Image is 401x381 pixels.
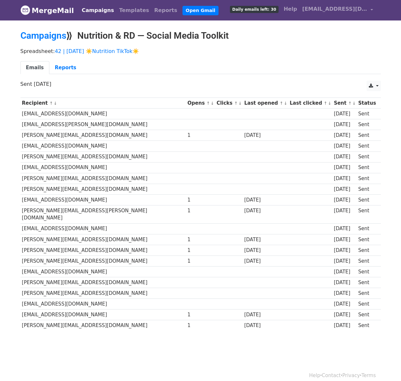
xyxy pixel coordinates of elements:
[20,245,186,256] td: [PERSON_NAME][EMAIL_ADDRESS][DOMAIN_NAME]
[20,173,186,184] td: [PERSON_NAME][EMAIL_ADDRESS][DOMAIN_NAME]
[230,6,278,13] span: Daily emails left: 30
[234,101,238,106] a: ↑
[49,61,82,74] a: Reports
[244,196,286,204] div: [DATE]
[357,223,377,234] td: Sent
[20,256,186,266] td: [PERSON_NAME][EMAIL_ADDRESS][DOMAIN_NAME]
[369,350,401,381] iframe: Chat Widget
[20,309,186,320] td: [EMAIL_ADDRESS][DOMAIN_NAME]
[20,141,186,151] td: [EMAIL_ADDRESS][DOMAIN_NAME]
[332,98,357,109] th: Sent
[334,279,355,286] div: [DATE]
[334,257,355,265] div: [DATE]
[334,225,355,232] div: [DATE]
[342,373,360,378] a: Privacy
[207,101,210,106] a: ↑
[357,173,377,184] td: Sent
[20,288,186,299] td: [PERSON_NAME][EMAIL_ADDRESS][DOMAIN_NAME]
[186,98,215,109] th: Opens
[334,110,355,118] div: [DATE]
[20,48,381,55] p: Spreadsheet:
[20,30,66,41] a: Campaigns
[357,151,377,162] td: Sent
[300,3,376,18] a: [EMAIL_ADDRESS][DOMAIN_NAME]
[357,320,377,331] td: Sent
[20,61,49,74] a: Emails
[20,194,186,205] td: [EMAIL_ADDRESS][DOMAIN_NAME]
[357,205,377,224] td: Sent
[20,205,186,224] td: [PERSON_NAME][EMAIL_ADDRESS][PERSON_NAME][DOMAIN_NAME]
[334,121,355,128] div: [DATE]
[152,4,180,17] a: Reports
[244,257,286,265] div: [DATE]
[334,142,355,150] div: [DATE]
[238,101,242,106] a: ↓
[187,207,213,215] div: 1
[357,299,377,309] td: Sent
[20,277,186,288] td: [PERSON_NAME][EMAIL_ADDRESS][DOMAIN_NAME]
[284,101,287,106] a: ↓
[357,98,377,109] th: Status
[55,48,139,54] a: 42 | [DATE] ☀️Nutrition TikTok☀️
[54,101,57,106] a: ↓
[334,153,355,161] div: [DATE]
[324,101,327,106] a: ↑
[357,288,377,299] td: Sent
[20,109,186,119] td: [EMAIL_ADDRESS][DOMAIN_NAME]
[20,130,186,141] td: [PERSON_NAME][EMAIL_ADDRESS][DOMAIN_NAME]
[187,257,213,265] div: 1
[244,311,286,319] div: [DATE]
[309,373,320,378] a: Help
[357,309,377,320] td: Sent
[244,322,286,329] div: [DATE]
[334,247,355,254] div: [DATE]
[281,3,300,16] a: Help
[280,101,283,106] a: ↑
[117,4,152,17] a: Templates
[211,101,214,106] a: ↓
[334,290,355,297] div: [DATE]
[20,299,186,309] td: [EMAIL_ADDRESS][DOMAIN_NAME]
[348,101,352,106] a: ↑
[20,98,186,109] th: Recipient
[334,311,355,319] div: [DATE]
[334,207,355,215] div: [DATE]
[357,162,377,173] td: Sent
[334,268,355,276] div: [DATE]
[244,132,286,139] div: [DATE]
[357,267,377,277] td: Sent
[357,194,377,205] td: Sent
[182,6,219,15] a: Open Gmail
[361,373,376,378] a: Terms
[357,256,377,266] td: Sent
[328,101,332,106] a: ↓
[357,130,377,141] td: Sent
[334,300,355,308] div: [DATE]
[20,81,381,87] p: Sent [DATE]
[357,109,377,119] td: Sent
[357,234,377,245] td: Sent
[244,236,286,243] div: [DATE]
[357,119,377,130] td: Sent
[334,196,355,204] div: [DATE]
[357,141,377,151] td: Sent
[20,267,186,277] td: [EMAIL_ADDRESS][DOMAIN_NAME]
[49,101,53,106] a: ↑
[187,311,213,319] div: 1
[20,119,186,130] td: [EMAIL_ADDRESS][PERSON_NAME][DOMAIN_NAME]
[20,30,381,41] h2: ⟫ Nutrition & RD — Social Media Toolkit
[20,320,186,331] td: [PERSON_NAME][EMAIL_ADDRESS][DOMAIN_NAME]
[334,322,355,329] div: [DATE]
[243,98,288,109] th: Last opened
[215,98,243,109] th: Clicks
[244,247,286,254] div: [DATE]
[187,132,213,139] div: 1
[352,101,356,106] a: ↓
[20,151,186,162] td: [PERSON_NAME][EMAIL_ADDRESS][DOMAIN_NAME]
[187,322,213,329] div: 1
[334,175,355,182] div: [DATE]
[334,186,355,193] div: [DATE]
[357,184,377,194] td: Sent
[20,5,30,15] img: MergeMail logo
